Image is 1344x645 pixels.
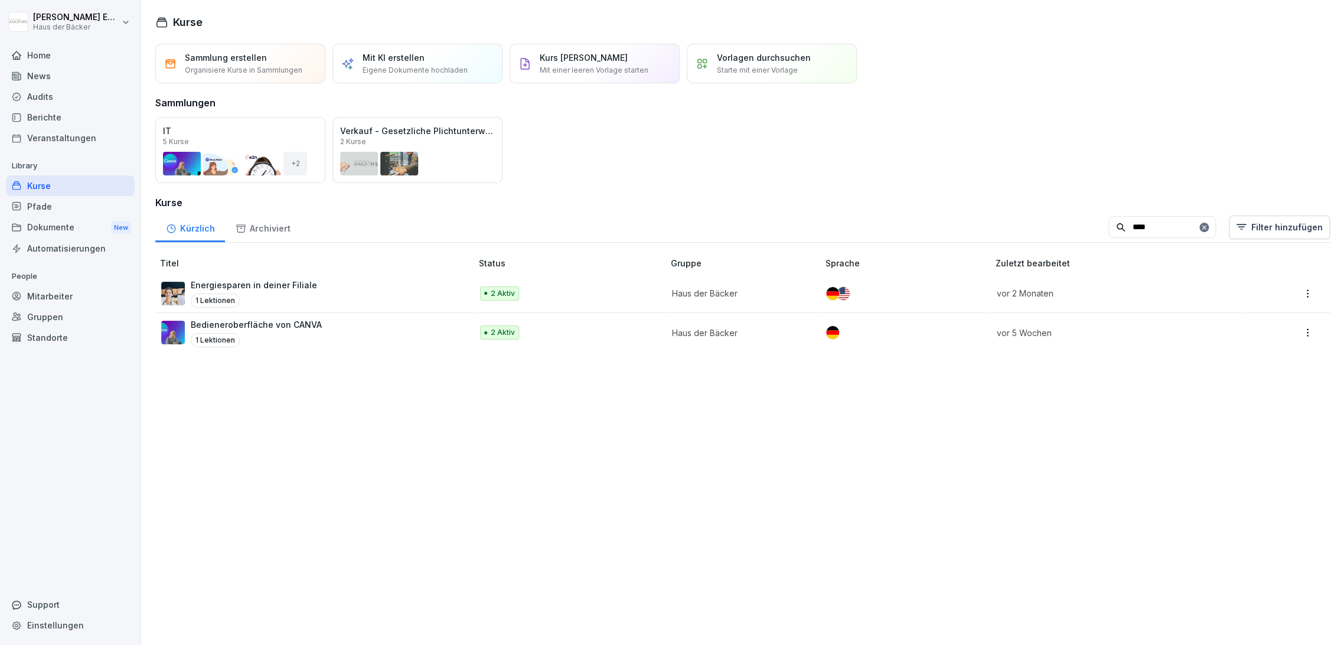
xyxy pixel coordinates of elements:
a: News [6,66,135,86]
img: pnu9hewn4pmg8sslczxvkvou.png [161,321,185,344]
p: Energiesparen in deiner Filiale [191,279,317,291]
h1: Kurse [173,14,203,30]
p: Zuletzt bearbeitet [996,257,1245,269]
img: de.svg [826,287,839,300]
p: 5 Kurse [163,138,189,145]
p: Haus der Bäcker [672,287,807,299]
p: Haus der Bäcker [33,23,119,31]
p: vor 2 Monaten [997,287,1231,299]
p: [PERSON_NAME] Ehlerding [33,12,119,22]
p: IT [163,125,318,137]
p: Starte mit einer Vorlage [717,65,798,76]
p: Verkauf - Gesetzliche Plichtunterweisungen [340,125,495,137]
p: Mit einer leeren Vorlage starten [540,65,648,76]
div: New [111,221,131,234]
p: vor 5 Wochen [997,327,1231,339]
a: Kürzlich [155,212,225,242]
p: 1 Lektionen [191,294,240,308]
div: Dokumente [6,217,135,239]
a: Einstellungen [6,615,135,636]
a: Gruppen [6,307,135,327]
a: Home [6,45,135,66]
div: Support [6,594,135,615]
div: + 2 [283,152,307,175]
p: Status [479,257,666,269]
img: rpkw4seap6zziceup4sw3kml.png [161,282,185,305]
p: Kurs [PERSON_NAME] [540,51,628,64]
p: 2 Aktiv [491,327,515,338]
p: Bedieneroberfläche von CANVA [191,318,322,331]
a: Veranstaltungen [6,128,135,148]
button: Filter hinzufügen [1229,216,1330,239]
h3: Sammlungen [155,96,216,110]
h3: Kurse [155,196,1330,210]
p: Library [6,157,135,175]
p: 2 Aktiv [491,288,515,299]
img: us.svg [837,287,850,300]
p: Organisiere Kurse in Sammlungen [185,65,302,76]
p: Gruppe [671,257,821,269]
p: People [6,267,135,286]
a: Kurse [6,175,135,196]
a: Verkauf - Gesetzliche Plichtunterweisungen2 Kurse [332,117,503,183]
p: Haus der Bäcker [672,327,807,339]
a: Berichte [6,107,135,128]
img: de.svg [826,326,839,339]
p: Sprache [825,257,991,269]
p: 1 Lektionen [191,333,240,347]
p: 2 Kurse [340,138,366,145]
p: Titel [160,257,474,269]
a: Archiviert [225,212,301,242]
a: IT5 Kurse+2 [155,117,325,183]
a: Mitarbeiter [6,286,135,307]
a: Audits [6,86,135,107]
p: Sammlung erstellen [185,51,267,64]
p: Eigene Dokumente hochladen [363,65,468,76]
a: Automatisierungen [6,238,135,259]
p: Vorlagen durchsuchen [717,51,811,64]
p: Mit KI erstellen [363,51,425,64]
a: Standorte [6,327,135,348]
a: DokumenteNew [6,217,135,239]
a: Pfade [6,196,135,217]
